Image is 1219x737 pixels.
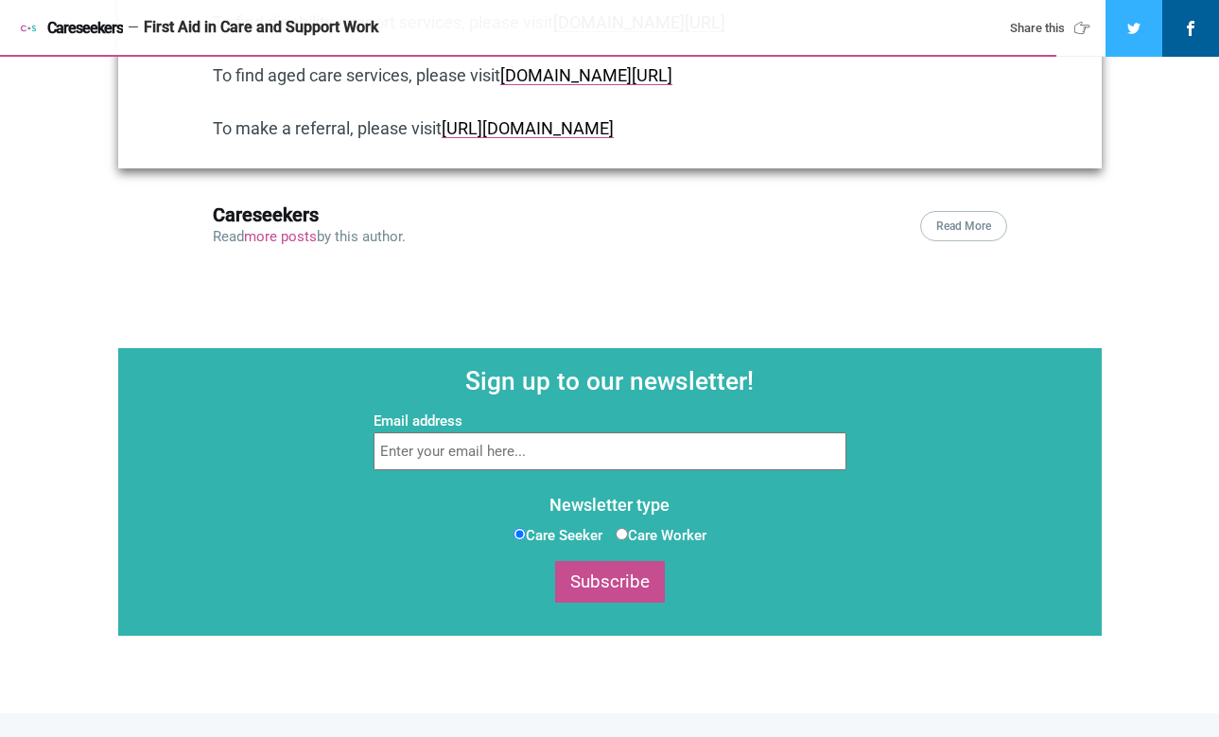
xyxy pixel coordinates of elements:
[616,528,628,540] input: Care Worker
[144,18,985,38] div: First Aid in Care and Support Work
[374,496,846,516] h3: Newsletter type
[213,228,406,247] p: Read by this author.
[514,528,526,540] input: Care Seeker
[128,21,139,35] span: —
[244,228,317,245] a: more posts
[500,65,672,85] a: [DOMAIN_NAME][URL]
[514,524,602,547] label: Care Seeker
[213,62,1007,90] p: To find aged care services, please visit
[555,561,665,603] button: Subscribe
[616,524,706,547] label: Care Worker
[213,115,1007,143] p: To make a referral, please visit
[374,410,846,432] label: Email address
[19,19,123,38] a: Careseekers
[374,432,846,470] input: Enter your email here...
[920,211,1007,241] a: Read More
[1010,20,1096,37] div: Share this
[47,20,123,37] span: Careseekers
[19,19,38,38] img: Careseekers icon
[374,367,846,395] h2: Sign up to our newsletter!
[442,118,614,138] a: [URL][DOMAIN_NAME]
[213,203,319,226] a: Careseekers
